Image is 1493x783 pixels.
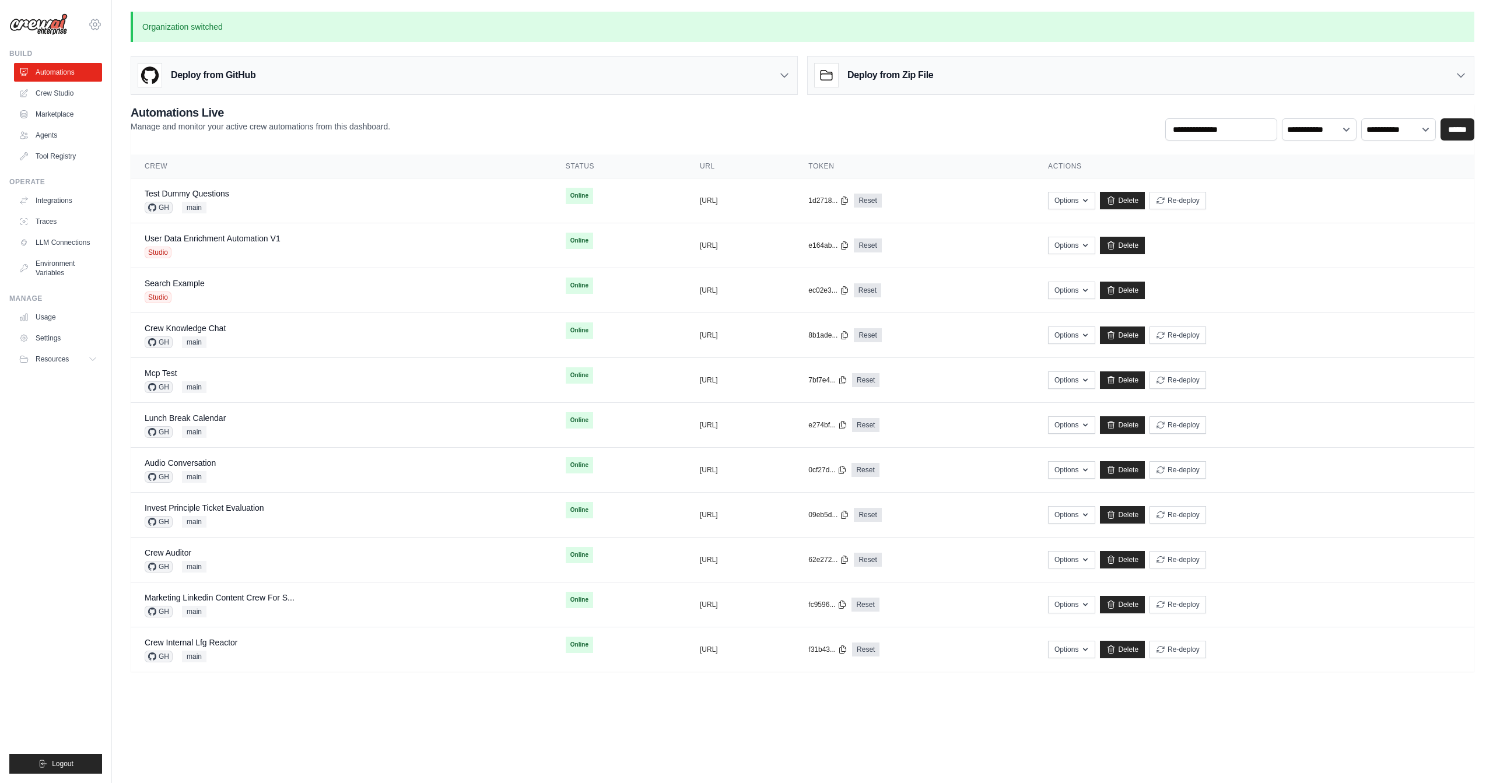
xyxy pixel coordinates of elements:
[182,516,206,528] span: main
[131,121,390,132] p: Manage and monitor your active crew automations from this dashboard.
[808,465,847,475] button: 0cf27d...
[182,606,206,617] span: main
[1048,237,1095,254] button: Options
[1435,727,1493,783] div: Chat Widget
[145,651,173,662] span: GH
[145,593,295,602] a: Marketing Linkedin Content Crew For S...
[566,637,593,653] span: Online
[182,202,206,213] span: main
[808,375,847,385] button: 7bf7e4...
[182,471,206,483] span: main
[808,645,847,654] button: f31b43...
[852,642,879,656] a: Reset
[1100,282,1145,299] a: Delete
[1149,596,1206,613] button: Re-deploy
[14,147,102,166] a: Tool Registry
[14,126,102,145] a: Agents
[854,553,881,567] a: Reset
[1048,506,1095,524] button: Options
[1149,371,1206,389] button: Re-deploy
[1149,326,1206,344] button: Re-deploy
[552,155,686,178] th: Status
[1100,506,1145,524] a: Delete
[808,241,849,250] button: e164ab...
[14,63,102,82] a: Automations
[566,367,593,384] span: Online
[808,600,847,609] button: fc9596...
[131,155,552,178] th: Crew
[14,308,102,326] a: Usage
[9,177,102,187] div: Operate
[808,510,849,519] button: 09eb5d...
[9,49,102,58] div: Build
[1100,326,1145,344] a: Delete
[9,754,102,774] button: Logout
[1048,461,1095,479] button: Options
[145,336,173,348] span: GH
[145,234,281,243] a: User Data Enrichment Automation V1
[566,412,593,429] span: Online
[566,547,593,563] span: Online
[854,508,881,522] a: Reset
[566,278,593,294] span: Online
[138,64,162,87] img: GitHub Logo
[1100,192,1145,209] a: Delete
[808,286,849,295] button: ec02e3...
[145,606,173,617] span: GH
[1149,192,1206,209] button: Re-deploy
[851,598,879,612] a: Reset
[1048,551,1095,568] button: Options
[145,247,171,258] span: Studio
[566,233,593,249] span: Online
[36,354,69,364] span: Resources
[852,373,879,387] a: Reset
[1034,155,1474,178] th: Actions
[145,471,173,483] span: GH
[854,328,881,342] a: Reset
[1100,596,1145,613] a: Delete
[9,13,68,36] img: Logo
[1048,192,1095,209] button: Options
[1100,641,1145,658] a: Delete
[145,324,226,333] a: Crew Knowledge Chat
[1048,326,1095,344] button: Options
[1149,461,1206,479] button: Re-deploy
[854,238,881,252] a: Reset
[145,638,238,647] a: Crew Internal Lfg Reactor
[1048,641,1095,658] button: Options
[145,516,173,528] span: GH
[145,561,173,573] span: GH
[171,68,255,82] h3: Deploy from GitHub
[145,202,173,213] span: GH
[854,283,881,297] a: Reset
[851,463,879,477] a: Reset
[182,426,206,438] span: main
[52,759,73,768] span: Logout
[566,188,593,204] span: Online
[1149,416,1206,434] button: Re-deploy
[145,458,216,468] a: Audio Conversation
[145,426,173,438] span: GH
[145,381,173,393] span: GH
[145,189,229,198] a: Test Dummy Questions
[145,503,264,512] a: Invest Principle Ticket Evaluation
[1100,551,1145,568] a: Delete
[182,651,206,662] span: main
[14,191,102,210] a: Integrations
[131,12,1474,42] p: Organization switched
[1149,641,1206,658] button: Re-deploy
[14,233,102,252] a: LLM Connections
[1149,506,1206,524] button: Re-deploy
[566,457,593,473] span: Online
[145,413,226,423] a: Lunch Break Calendar
[808,555,849,564] button: 62e272...
[1100,461,1145,479] a: Delete
[14,212,102,231] a: Traces
[1048,416,1095,434] button: Options
[14,254,102,282] a: Environment Variables
[9,294,102,303] div: Manage
[566,502,593,518] span: Online
[686,155,794,178] th: URL
[566,322,593,339] span: Online
[794,155,1034,178] th: Token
